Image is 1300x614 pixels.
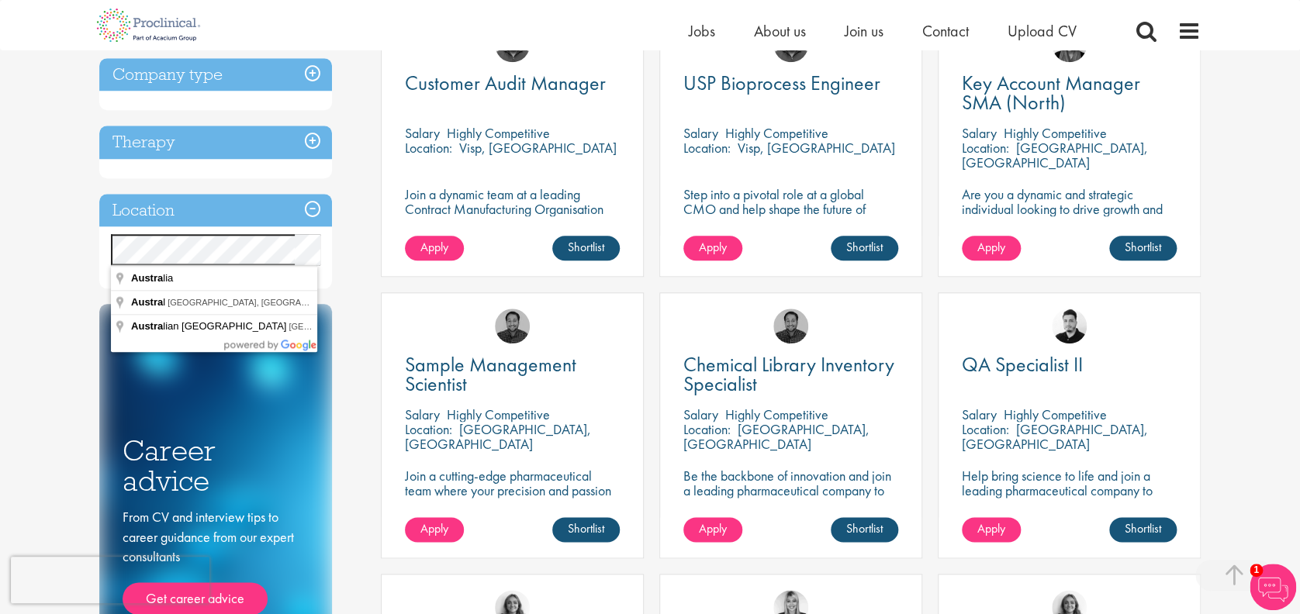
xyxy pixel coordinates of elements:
a: Apply [683,236,742,260]
span: Apply [420,520,448,536]
a: Shortlist [1109,517,1177,542]
a: Shortlist [552,517,620,542]
span: Apply [699,239,727,255]
p: Highly Competitive [725,405,828,423]
a: Sample Management Scientist [405,355,620,394]
span: Location: [405,420,452,438]
span: Location: [962,420,1009,438]
span: Location: [405,139,452,157]
p: Are you a dynamic and strategic individual looking to drive growth and build lasting partnerships... [962,187,1177,246]
span: l [131,296,168,308]
a: Jobs [689,21,715,41]
p: Join a cutting-edge pharmaceutical team where your precision and passion for quality will help sh... [405,468,620,527]
a: Key Account Manager SMA (North) [962,74,1177,112]
a: Customer Audit Manager [405,74,620,93]
p: Visp, [GEOGRAPHIC_DATA] [459,139,617,157]
a: Shortlist [552,236,620,260]
span: Location: [683,139,731,157]
span: Austra [131,272,163,284]
p: [GEOGRAPHIC_DATA], [GEOGRAPHIC_DATA] [962,420,1148,453]
p: [GEOGRAPHIC_DATA], [GEOGRAPHIC_DATA] [405,420,591,453]
span: Apply [699,520,727,536]
span: Austra [131,296,163,308]
p: Visp, [GEOGRAPHIC_DATA] [738,139,895,157]
span: Apply [420,239,448,255]
p: [GEOGRAPHIC_DATA], [GEOGRAPHIC_DATA] [683,420,870,453]
span: Location: [962,139,1009,157]
p: Highly Competitive [1004,124,1107,142]
a: Apply [683,517,742,542]
p: Join a dynamic team at a leading Contract Manufacturing Organisation and contribute to groundbrea... [405,187,620,246]
span: lia [131,272,175,284]
span: Customer Audit Manager [405,70,606,96]
a: USP Bioprocess Engineer [683,74,898,93]
p: Highly Competitive [725,124,828,142]
p: Highly Competitive [447,405,550,423]
p: [GEOGRAPHIC_DATA], [GEOGRAPHIC_DATA] [962,139,1148,171]
h3: Company type [99,58,332,91]
span: Salary [683,124,718,142]
a: Shortlist [1109,236,1177,260]
iframe: reCAPTCHA [11,557,209,603]
span: Sample Management Scientist [405,351,576,397]
a: Contact [922,21,969,41]
img: Chatbot [1250,564,1296,610]
a: QA Specialist II [962,355,1177,374]
a: Shortlist [831,517,898,542]
span: Salary [962,124,997,142]
span: Location: [683,420,731,438]
p: Highly Competitive [447,124,550,142]
span: Apply [977,520,1005,536]
p: Highly Competitive [1004,405,1107,423]
span: Salary [683,405,718,423]
img: Mike Raletz [773,309,808,343]
a: Apply [405,517,464,542]
a: Apply [962,517,1021,542]
span: USP Bioprocess Engineer [683,70,880,96]
img: Mike Raletz [495,309,530,343]
span: [GEOGRAPHIC_DATA], [GEOGRAPHIC_DATA] [168,298,350,307]
img: Anderson Maldonado [1052,309,1087,343]
p: Help bring science to life and join a leading pharmaceutical company to play a key role in delive... [962,468,1177,542]
p: Be the backbone of innovation and join a leading pharmaceutical company to help keep life-changin... [683,468,898,527]
span: Austra [131,320,163,332]
a: Shortlist [831,236,898,260]
a: Chemical Library Inventory Specialist [683,355,898,394]
a: Apply [405,236,464,260]
span: [GEOGRAPHIC_DATA] [289,322,378,331]
h3: Therapy [99,126,332,159]
span: lian [GEOGRAPHIC_DATA] [131,320,289,332]
span: 1 [1250,564,1263,577]
a: About us [754,21,806,41]
span: Apply [977,239,1005,255]
span: Key Account Manager SMA (North) [962,70,1140,116]
span: Salary [962,405,997,423]
a: Apply [962,236,1021,260]
span: Salary [405,124,440,142]
h3: Location [99,194,332,227]
h3: Career advice [123,436,309,495]
a: Upload CV [1008,21,1077,41]
p: Step into a pivotal role at a global CMO and help shape the future of healthcare manufacturing. [683,187,898,231]
span: QA Specialist II [962,351,1083,378]
a: Join us [845,21,883,41]
span: Salary [405,405,440,423]
span: Chemical Library Inventory Specialist [683,351,894,397]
